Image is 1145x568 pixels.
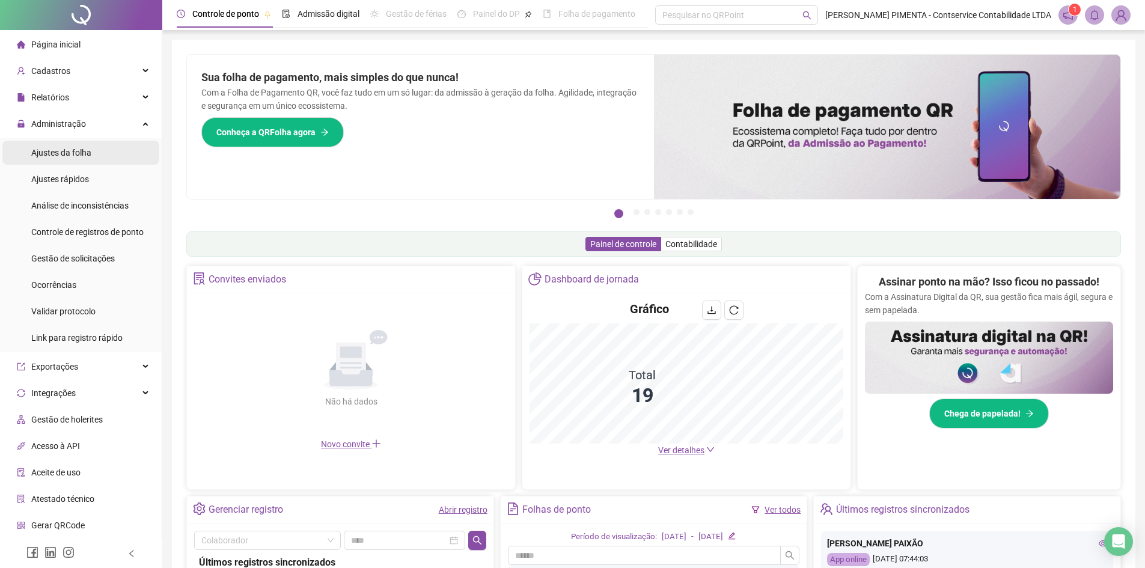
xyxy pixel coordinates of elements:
h2: Assinar ponto na mão? Isso ficou no passado! [879,273,1099,290]
sup: 1 [1069,4,1081,16]
p: Com a Folha de Pagamento QR, você faz tudo em um só lugar: da admissão à geração da folha. Agilid... [201,86,640,112]
span: Cadastros [31,66,70,76]
span: instagram [63,546,75,558]
span: search [472,536,482,545]
span: api [17,442,25,450]
span: clock-circle [177,10,185,18]
button: 6 [677,209,683,215]
span: Ver detalhes [658,445,704,455]
span: Chega de papelada! [944,407,1021,420]
span: Atestado técnico [31,494,94,504]
div: Gerenciar registro [209,499,283,520]
span: reload [729,305,739,315]
span: Ajustes rápidos [31,174,89,184]
span: down [706,445,715,454]
div: Convites enviados [209,269,286,290]
span: qrcode [17,521,25,530]
span: plus [371,439,381,448]
span: pushpin [525,11,532,18]
span: Conheça a QRFolha agora [216,126,316,139]
div: [PERSON_NAME] PAIXÃO [827,537,1107,550]
span: search [802,11,811,20]
span: book [543,10,551,18]
button: Chega de papelada! [929,399,1049,429]
img: banner%2F02c71560-61a6-44d4-94b9-c8ab97240462.png [865,322,1113,394]
span: Acesso à API [31,441,80,451]
span: file [17,93,25,102]
span: sun [370,10,379,18]
span: Validar protocolo [31,307,96,316]
span: Ocorrências [31,280,76,290]
span: pie-chart [528,272,541,285]
span: user-add [17,67,25,75]
span: Gestão de férias [386,9,447,19]
span: sync [17,389,25,397]
span: Administração [31,119,86,129]
span: filter [751,505,760,514]
div: Não há dados [296,395,406,408]
span: [PERSON_NAME] PIMENTA - Contservice Contabilidade LTDA [825,8,1051,22]
a: Ver todos [765,505,801,515]
span: Controle de registros de ponto [31,227,144,237]
span: linkedin [44,546,56,558]
span: team [820,502,832,515]
div: [DATE] [698,531,723,543]
span: facebook [26,546,38,558]
span: arrow-right [320,128,329,136]
a: Ver detalhes down [658,445,715,455]
span: download [707,305,716,315]
span: Admissão digital [298,9,359,19]
span: edit [728,532,736,540]
span: setting [193,502,206,515]
span: 1 [1073,5,1077,14]
span: notification [1063,10,1073,20]
span: audit [17,468,25,477]
span: Folha de pagamento [558,9,635,19]
span: Link para registro rápido [31,333,123,343]
span: bell [1089,10,1100,20]
span: Ajustes da folha [31,148,91,157]
span: Gerar QRCode [31,521,85,530]
span: Exportações [31,362,78,371]
span: Painel de controle [590,239,656,249]
span: Aceite de uso [31,468,81,477]
span: left [127,549,136,558]
div: App online [827,553,870,567]
button: 7 [688,209,694,215]
button: 1 [614,209,623,218]
span: Gestão de holerites [31,415,103,424]
div: Últimos registros sincronizados [836,499,969,520]
span: dashboard [457,10,466,18]
span: search [785,551,795,560]
span: solution [193,272,206,285]
img: banner%2F8d14a306-6205-4263-8e5b-06e9a85ad873.png [654,55,1121,199]
h4: Gráfico [630,301,669,317]
span: solution [17,495,25,503]
span: Novo convite [321,439,381,449]
div: Período de visualização: [571,531,657,543]
div: - [691,531,694,543]
div: Folhas de ponto [522,499,591,520]
div: [DATE] [662,531,686,543]
span: file-text [507,502,519,515]
a: Abrir registro [439,505,487,515]
button: 3 [644,209,650,215]
button: Conheça a QRFolha agora [201,117,344,147]
button: 4 [655,209,661,215]
span: Relatórios [31,93,69,102]
span: Integrações [31,388,76,398]
div: [DATE] 07:44:03 [827,553,1107,567]
div: Open Intercom Messenger [1104,527,1133,556]
span: Painel do DP [473,9,520,19]
p: Com a Assinatura Digital da QR, sua gestão fica mais ágil, segura e sem papelada. [865,290,1113,317]
span: Gestão de solicitações [31,254,115,263]
div: Dashboard de jornada [545,269,639,290]
span: arrow-right [1025,409,1034,418]
span: apartment [17,415,25,424]
button: 5 [666,209,672,215]
span: Controle de ponto [192,9,259,19]
img: 88555 [1112,6,1130,24]
span: Análise de inconsistências [31,201,129,210]
span: file-done [282,10,290,18]
span: Contabilidade [665,239,717,249]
